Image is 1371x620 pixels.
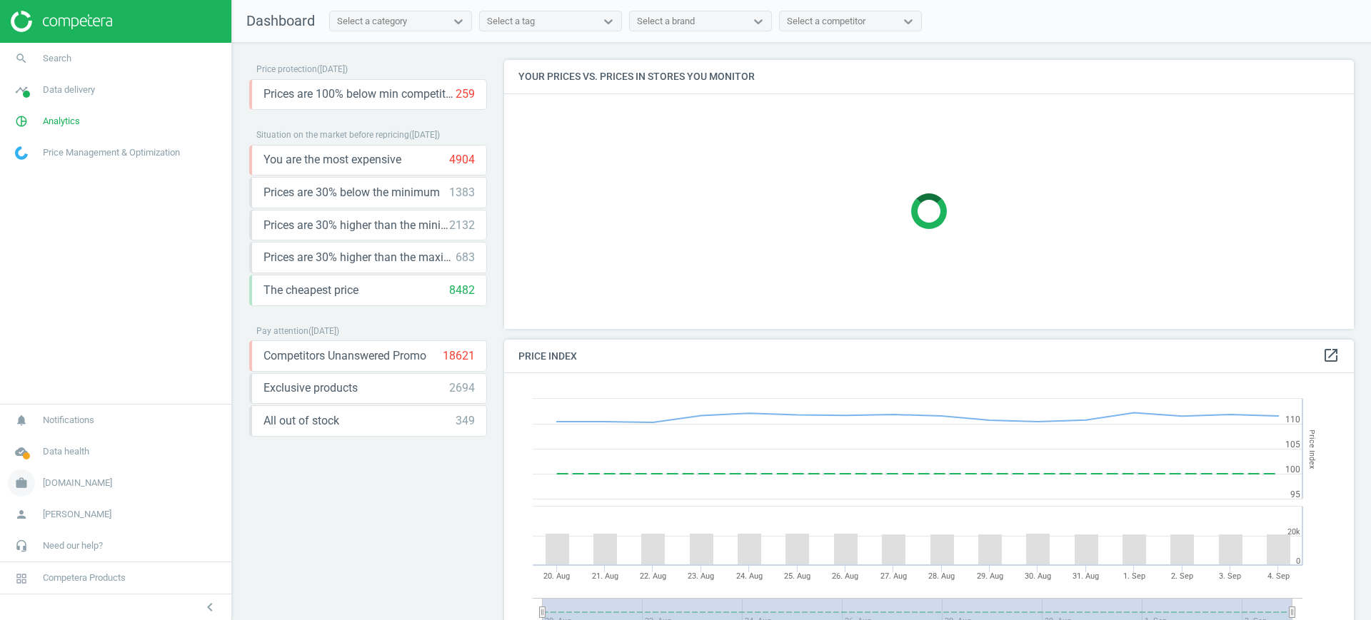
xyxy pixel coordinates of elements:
[504,60,1354,93] h4: Your prices vs. prices in stores you monitor
[8,501,35,528] i: person
[784,571,810,581] tspan: 25. Aug
[8,407,35,434] i: notifications
[263,283,358,298] span: The cheapest price
[487,15,535,28] div: Select a tag
[43,146,180,159] span: Price Management & Optimization
[201,599,219,616] i: chevron_left
[1285,439,1300,449] text: 105
[192,598,228,616] button: chevron_left
[409,130,440,140] span: ( [DATE] )
[456,250,475,265] div: 683
[246,12,315,29] span: Dashboard
[43,52,71,65] span: Search
[592,571,618,581] tspan: 21. Aug
[11,11,112,32] img: ajHJNr6hYgQAAAAASUVORK5CYII=
[263,413,339,429] span: All out of stock
[640,571,666,581] tspan: 22. Aug
[256,64,317,74] span: Price protection
[43,539,103,552] span: Need our help?
[263,152,401,168] span: You are the most expensive
[1290,489,1300,499] text: 95
[337,15,407,28] div: Select a category
[832,571,858,581] tspan: 26. Aug
[880,571,907,581] tspan: 27. Aug
[449,283,475,298] div: 8482
[543,571,570,581] tspan: 20. Aug
[977,571,1003,581] tspan: 29. Aug
[308,326,339,336] span: ( [DATE] )
[8,532,35,559] i: headset_mic
[449,218,475,233] div: 2132
[263,86,456,102] span: Prices are 100% below min competitor
[317,64,348,74] span: ( [DATE] )
[43,83,95,96] span: Data delivery
[449,185,475,200] div: 1383
[449,380,475,396] div: 2694
[263,218,449,233] span: Prices are 30% higher than the minimum
[263,185,440,200] span: Prices are 30% below the minimum
[688,571,714,581] tspan: 23. Aug
[449,152,475,168] div: 4904
[43,414,94,427] span: Notifications
[8,469,35,497] i: work
[256,130,409,140] span: Situation on the market before repricing
[1267,571,1290,581] tspan: 4. Sep
[1287,527,1300,537] text: 20k
[256,326,308,336] span: Pay attention
[1322,347,1340,364] i: open_in_new
[736,571,763,581] tspan: 24. Aug
[928,571,955,581] tspan: 28. Aug
[456,86,475,102] div: 259
[1307,430,1317,469] tspan: Price Index
[8,438,35,465] i: cloud_done
[43,477,112,489] span: [DOMAIN_NAME]
[787,15,865,28] div: Select a competitor
[8,108,35,135] i: pie_chart_outlined
[443,348,475,364] div: 18621
[263,380,358,396] span: Exclusive products
[504,340,1354,373] h4: Price Index
[263,348,426,364] span: Competitors Unanswered Promo
[1073,571,1099,581] tspan: 31. Aug
[1123,571,1145,581] tspan: 1. Sep
[43,115,80,128] span: Analytics
[8,45,35,72] i: search
[1025,571,1051,581] tspan: 30. Aug
[1296,557,1300,566] text: 0
[15,146,28,160] img: wGWNvw8QSZomAAAAABJRU5ErkJggg==
[637,15,695,28] div: Select a brand
[8,76,35,103] i: timeline
[1285,415,1300,425] text: 110
[1219,571,1241,581] tspan: 3. Sep
[1322,347,1340,365] a: open_in_new
[43,508,111,521] span: [PERSON_NAME]
[456,413,475,429] div: 349
[263,250,456,265] span: Prices are 30% higher than the maximal
[43,445,89,458] span: Data health
[1171,571,1193,581] tspan: 2. Sep
[1285,464,1300,474] text: 100
[43,571,126,584] span: Competera Products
